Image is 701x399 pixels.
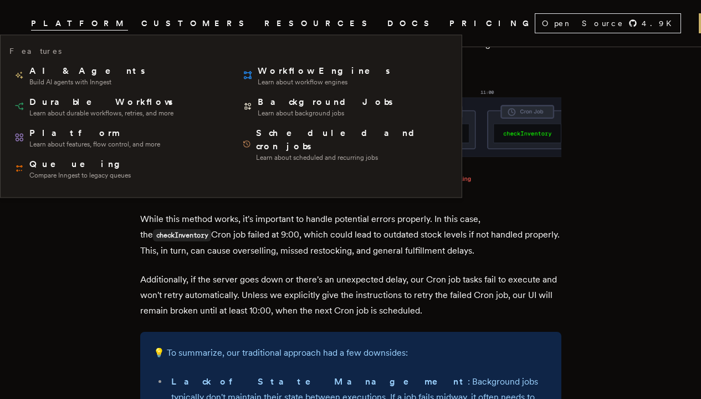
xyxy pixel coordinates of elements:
[29,127,160,140] span: Platform
[542,18,624,29] span: Open Source
[258,64,392,78] span: Workflow Engines
[256,127,448,153] span: Scheduled and cron jobs
[258,78,392,87] span: Learn about workflow engines
[9,91,224,122] a: Durable WorkflowsLearn about durable workflows, retries, and more
[642,18,678,29] span: 4.9 K
[29,95,175,109] span: Durable Workflows
[9,153,224,184] a: QueueingCompare Inngest to legacy queues
[29,140,160,149] span: Learn about features, flow control, and more
[238,60,453,91] a: Workflow EnginesLearn about workflow engines
[9,122,224,153] a: PlatformLearn about features, flow control, and more
[31,17,128,31] button: PLATFORM
[29,78,147,87] span: Build AI agents with Inngest
[256,153,448,162] span: Learn about scheduled and recurring jobs
[264,17,374,31] button: RESOURCES
[387,17,436,31] a: DOCS
[141,17,251,31] a: CUSTOMERS
[449,17,535,31] a: PRICING
[238,91,453,122] a: Background JobsLearn about background jobs
[29,171,131,180] span: Compare Inngest to legacy queues
[29,64,147,78] span: AI & Agents
[171,376,468,387] strong: Lack of State Management
[258,109,395,118] span: Learn about background jobs
[238,122,453,166] a: Scheduled and cron jobsLearn about scheduled and recurring jobs
[9,60,224,91] a: AI & AgentsBuild AI agents with Inngest
[29,158,131,171] span: Queueing
[153,345,548,361] p: 💡 To summarize, our traditional approach had a few downsides:
[258,95,395,109] span: Background Jobs
[29,109,175,118] span: Learn about durable workflows, retries, and more
[140,211,561,259] p: While this method works, it's important to handle potential errors properly. In this case, the Cr...
[140,272,561,319] p: Additionally, if the server goes down or there's an unexpected delay, our Cron job tasks fail to ...
[153,229,212,241] code: checkInventory
[9,44,62,58] h3: Features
